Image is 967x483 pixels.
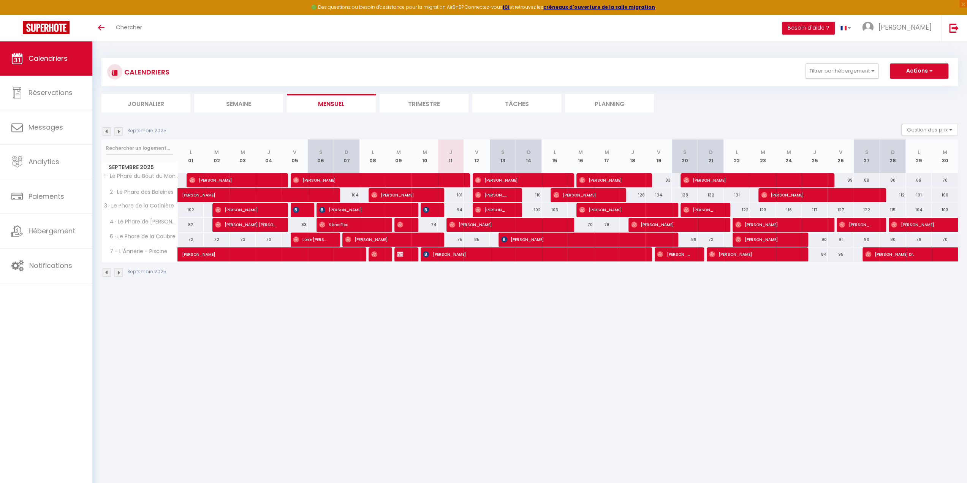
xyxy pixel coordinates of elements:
[23,21,70,34] img: Super Booking
[750,139,775,173] th: 23
[178,218,204,232] div: 82
[475,203,510,217] span: [PERSON_NAME]
[554,149,556,156] abbr: L
[579,173,640,187] span: [PERSON_NAME]
[906,233,932,247] div: 79
[371,188,432,202] span: [PERSON_NAME]
[103,233,177,241] span: 6 · Le Phare de la Coubre
[411,218,437,232] div: 74
[657,247,692,261] span: [PERSON_NAME]
[28,88,73,97] span: Réservations
[620,139,646,173] th: 18
[103,247,169,256] span: 7 - L'Ânnerie - Piscine
[579,203,666,217] span: [PERSON_NAME]
[189,173,277,187] span: [PERSON_NAME]
[787,149,791,156] abbr: M
[782,22,835,35] button: Besoin d'aide ?
[646,139,671,173] th: 19
[932,173,958,187] div: 70
[906,203,932,217] div: 104
[568,218,593,232] div: 70
[854,173,880,187] div: 88
[565,94,654,112] li: Planning
[620,188,646,202] div: 128
[698,233,723,247] div: 72
[501,149,504,156] abbr: S
[854,203,880,217] div: 122
[802,139,828,173] th: 25
[293,173,459,187] span: [PERSON_NAME]
[6,3,29,26] button: Ouvrir le widget de chat LiveChat
[672,188,698,202] div: 138
[345,149,348,156] abbr: D
[943,149,947,156] abbr: M
[932,203,958,217] div: 103
[839,149,842,156] abbr: V
[287,94,376,112] li: Mensuel
[672,233,698,247] div: 89
[839,217,874,232] span: [PERSON_NAME]
[891,149,895,156] abbr: D
[28,226,75,236] span: Hébergement
[862,22,874,33] img: ...
[527,149,530,156] abbr: D
[865,247,935,261] span: [PERSON_NAME] Dr.
[110,15,148,41] a: Chercher
[906,139,932,173] th: 29
[293,203,302,217] span: [PERSON_NAME]
[178,247,204,262] a: [PERSON_NAME]
[29,261,72,270] span: Notifications
[724,188,750,202] div: 131
[360,139,386,173] th: 08
[215,217,276,232] span: [PERSON_NAME] [PERSON_NAME] Et Guionnet
[828,203,853,217] div: 127
[371,247,380,261] span: [PERSON_NAME]
[319,217,380,232] span: Stine Flex
[828,247,853,261] div: 95
[334,188,359,202] div: 104
[178,188,204,203] a: [PERSON_NAME]
[878,22,932,32] span: [PERSON_NAME]
[631,217,719,232] span: [PERSON_NAME]
[646,188,671,202] div: 134
[813,149,816,156] abbr: J
[578,149,583,156] abbr: M
[345,232,432,247] span: [PERSON_NAME]
[28,192,64,201] span: Paiements
[683,173,823,187] span: [PERSON_NAME]
[891,217,943,232] span: [PERSON_NAME]
[880,188,905,202] div: 112
[396,149,401,156] abbr: M
[475,173,562,187] span: [PERSON_NAME]
[553,188,614,202] span: [PERSON_NAME]
[101,94,190,112] li: Journalier
[890,63,948,79] button: Actions
[501,232,667,247] span: [PERSON_NAME]
[906,173,932,187] div: 69
[28,157,59,166] span: Analytics
[464,139,489,173] th: 12
[449,217,563,232] span: [PERSON_NAME]
[880,139,905,173] th: 28
[828,173,853,187] div: 89
[397,217,406,232] span: [PERSON_NAME]
[229,233,255,247] div: 73
[605,149,609,156] abbr: M
[657,149,660,156] abbr: V
[543,4,655,10] strong: créneaux d'ouverture de la salle migration
[709,149,712,156] abbr: D
[932,139,958,173] th: 30
[178,203,204,217] div: 102
[423,149,427,156] abbr: M
[116,23,142,31] span: Chercher
[761,188,875,202] span: [PERSON_NAME]
[178,233,204,247] div: 72
[672,139,698,173] th: 20
[802,247,828,261] div: 84
[127,268,166,276] p: Septembre 2025
[542,203,568,217] div: 103
[103,203,174,209] span: 3 · Le Phare de la Cotinière
[709,247,796,261] span: [PERSON_NAME]
[194,94,283,112] li: Semaine
[397,247,406,261] span: [PERSON_NAME]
